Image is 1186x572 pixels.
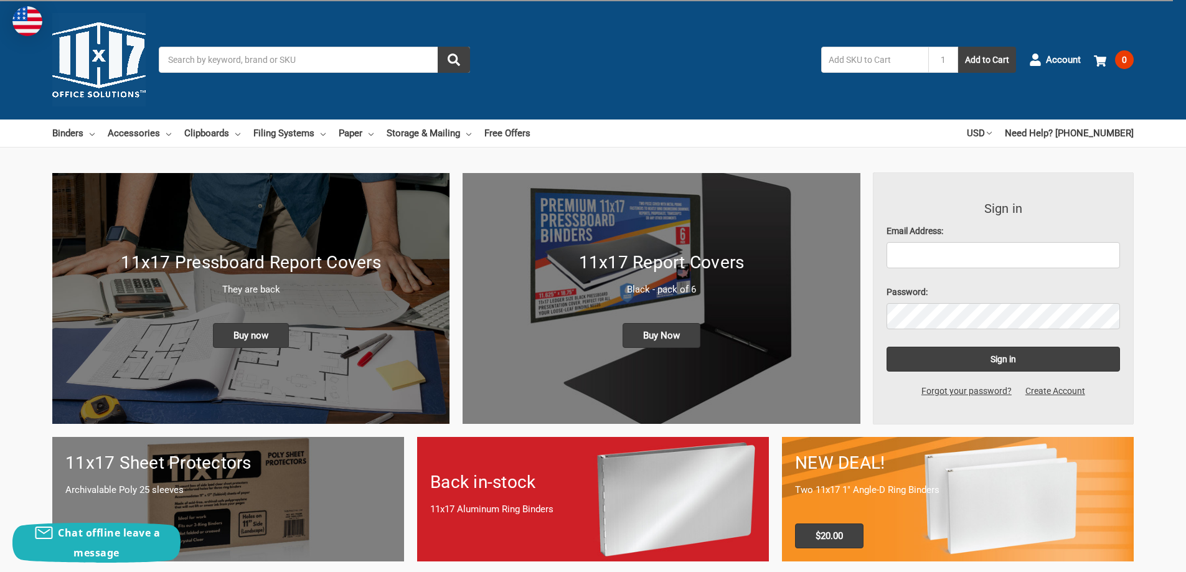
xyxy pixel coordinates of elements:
[887,199,1121,218] h3: Sign in
[12,523,181,563] button: Chat offline leave a message
[795,450,1121,476] h1: NEW DEAL!
[915,385,1019,398] a: Forgot your password?
[484,120,530,147] a: Free Offers
[387,120,471,147] a: Storage & Mailing
[339,120,374,147] a: Paper
[58,526,160,560] span: Chat offline leave a message
[65,483,391,497] p: Archivalable Poly 25 sleeves
[1094,44,1134,76] a: 0
[184,120,240,147] a: Clipboards
[65,250,436,276] h1: 11x17 Pressboard Report Covers
[430,469,756,495] h1: Back in-stock
[159,47,470,73] input: Search by keyword, brand or SKU
[52,437,404,561] a: 11x17 sheet protectors 11x17 Sheet Protectors Archivalable Poly 25 sleeves Buy Now
[795,523,864,548] span: $20.00
[65,283,436,297] p: They are back
[1005,120,1134,147] a: Need Help? [PHONE_NUMBER]
[463,173,860,424] img: 11x17 Report Covers
[213,323,289,348] span: Buy now
[476,250,847,276] h1: 11x17 Report Covers
[1115,50,1134,69] span: 0
[1046,53,1081,67] span: Account
[623,323,700,348] span: Buy Now
[52,13,146,106] img: 11x17.com
[795,483,1121,497] p: Two 11x17 1" Angle-D Ring Binders
[463,173,860,424] a: 11x17 Report Covers 11x17 Report Covers Black - pack of 6 Buy Now
[52,173,449,424] a: New 11x17 Pressboard Binders 11x17 Pressboard Report Covers They are back Buy now
[887,225,1121,238] label: Email Address:
[476,283,847,297] p: Black - pack of 6
[52,120,95,147] a: Binders
[430,502,756,517] p: 11x17 Aluminum Ring Binders
[782,437,1134,561] a: 11x17 Binder 2-pack only $20.00 NEW DEAL! Two 11x17 1" Angle-D Ring Binders $20.00
[1019,385,1092,398] a: Create Account
[253,120,326,147] a: Filing Systems
[958,47,1016,73] button: Add to Cart
[52,173,449,424] img: New 11x17 Pressboard Binders
[65,450,391,476] h1: 11x17 Sheet Protectors
[821,47,928,73] input: Add SKU to Cart
[1029,44,1081,76] a: Account
[887,286,1121,299] label: Password:
[108,120,171,147] a: Accessories
[887,347,1121,372] input: Sign in
[12,6,42,36] img: duty and tax information for United States
[417,437,769,561] a: Back in-stock 11x17 Aluminum Ring Binders
[967,120,992,147] a: USD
